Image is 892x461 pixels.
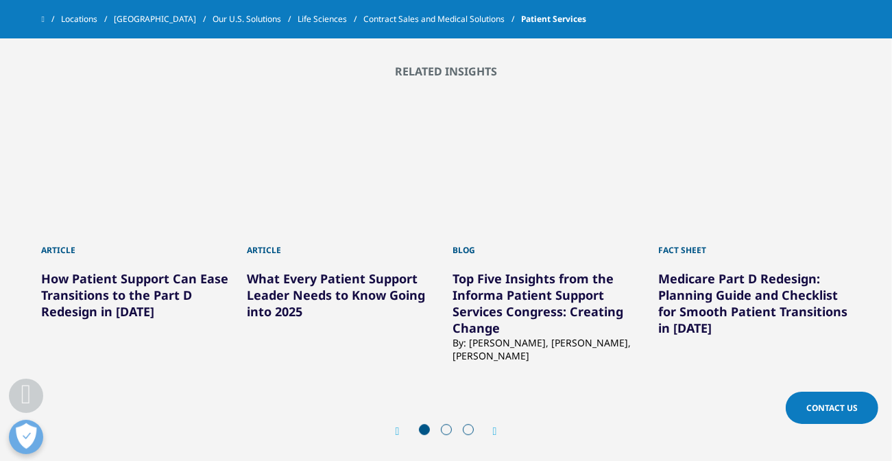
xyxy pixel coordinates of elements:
a: Medicare Part D Redesign: Planning Guide and Checklist for Smooth Patient Transitions in [DATE] [659,270,848,336]
div: 2 / 12 [248,106,439,362]
div: Blog [453,230,645,257]
a: Contact Us [786,392,878,424]
div: Next slide [479,425,497,438]
span: Contact Us [806,402,858,414]
div: Fact Sheet [659,230,851,257]
span: Patient Services [521,7,586,32]
a: Locations [61,7,114,32]
a: [GEOGRAPHIC_DATA] [114,7,213,32]
div: 3 / 12 [453,106,645,362]
button: Open Preferences [9,420,43,454]
div: By: [PERSON_NAME], [PERSON_NAME], [PERSON_NAME] [453,336,645,362]
div: Previous slide [396,425,413,438]
div: 4 / 12 [659,106,851,362]
a: Top Five Insights from the Informa Patient Support Services Congress: Creating Change [453,270,624,336]
a: Our U.S. Solutions [213,7,298,32]
div: Article [248,230,439,257]
a: What Every Patient Support Leader Needs to Know Going into 2025 [248,270,426,320]
a: Contract Sales and Medical Solutions [363,7,521,32]
a: Life Sciences [298,7,363,32]
a: How Patient Support Can Ease Transitions to the Part D Redesign in [DATE] [42,270,229,320]
div: 1 / 12 [42,106,234,362]
h2: RELATED INSIGHTS [42,64,851,78]
div: Article [42,230,234,257]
